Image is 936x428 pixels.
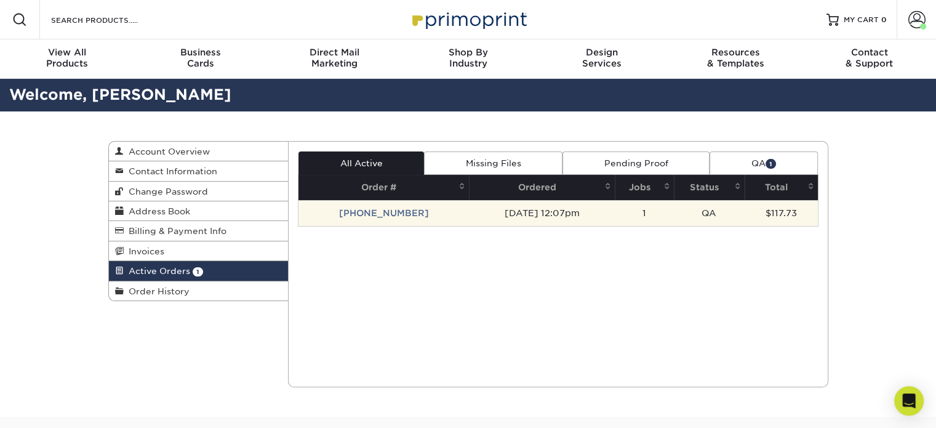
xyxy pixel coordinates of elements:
span: Address Book [124,206,190,216]
span: 1 [193,267,203,277]
a: Invoices [109,241,289,261]
span: Business [134,47,267,58]
iframe: Google Customer Reviews [3,390,105,424]
td: [PHONE_NUMBER] [298,200,469,226]
a: QA1 [710,151,817,175]
a: Account Overview [109,142,289,161]
a: Direct MailMarketing [268,39,401,79]
div: Services [535,47,668,69]
a: Resources& Templates [668,39,802,79]
span: Design [535,47,668,58]
span: 1 [766,159,776,168]
span: Account Overview [124,147,210,156]
span: Change Password [124,187,208,196]
td: [DATE] 12:07pm [469,200,615,226]
span: Resources [668,47,802,58]
input: SEARCH PRODUCTS..... [50,12,170,27]
a: Billing & Payment Info [109,221,289,241]
span: Shop By [401,47,535,58]
div: Marketing [268,47,401,69]
img: Primoprint [407,6,530,33]
span: Order History [124,286,190,296]
a: Change Password [109,182,289,201]
td: QA [674,200,745,226]
a: Order History [109,281,289,301]
a: Active Orders 1 [109,261,289,281]
span: Direct Mail [268,47,401,58]
span: Contact [802,47,936,58]
div: Industry [401,47,535,69]
span: 0 [881,15,887,24]
td: $117.73 [745,200,818,226]
a: BusinessCards [134,39,267,79]
span: Active Orders [124,266,190,276]
a: Contact Information [109,161,289,181]
div: Open Intercom Messenger [894,386,924,416]
div: & Templates [668,47,802,69]
th: Ordered [469,175,615,200]
span: MY CART [844,15,879,25]
a: DesignServices [535,39,668,79]
a: Pending Proof [562,151,710,175]
th: Order # [298,175,469,200]
a: All Active [298,151,424,175]
a: Missing Files [424,151,562,175]
th: Total [745,175,818,200]
span: Contact Information [124,166,217,176]
a: Shop ByIndustry [401,39,535,79]
span: Billing & Payment Info [124,226,226,236]
div: & Support [802,47,936,69]
a: Contact& Support [802,39,936,79]
a: Address Book [109,201,289,221]
td: 1 [615,200,673,226]
span: Invoices [124,246,164,256]
div: Cards [134,47,267,69]
th: Jobs [615,175,673,200]
th: Status [674,175,745,200]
